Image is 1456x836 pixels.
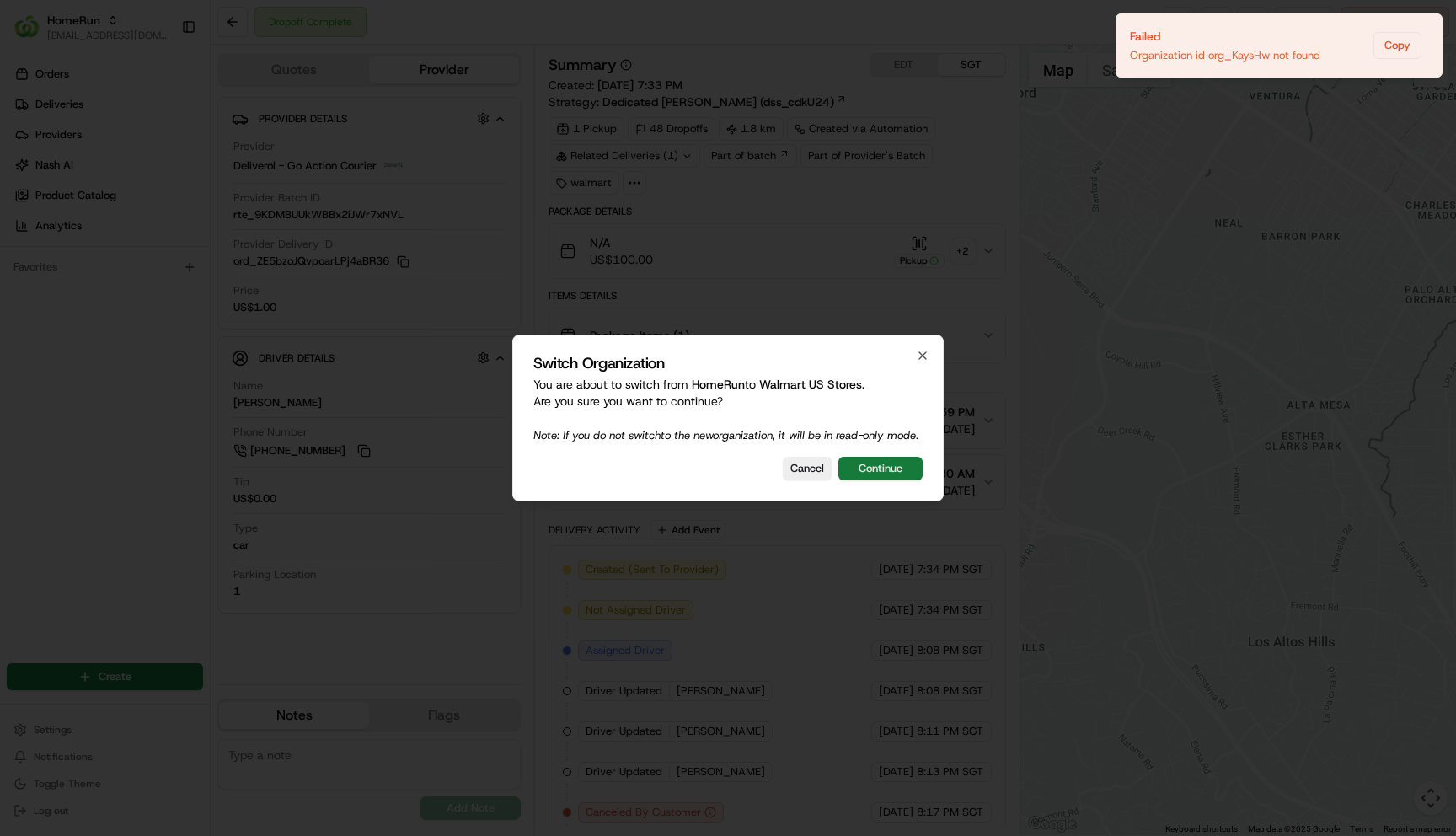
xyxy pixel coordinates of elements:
div: Start new chat [57,161,276,178]
span: HomeRun [692,377,745,392]
h2: Switch Organization [533,356,923,371]
a: 📗Knowledge Base [10,238,136,268]
div: Failed [1130,28,1320,45]
a: Powered byPylon [119,285,204,298]
span: Note: If you do not switch to the new organization, it will be in read-only mode. [533,428,918,442]
a: 💻API Documentation [136,238,277,268]
div: 💻 [142,246,156,260]
button: Cancel [783,457,832,480]
p: You are about to switch from to . Are you sure you want to continue? [533,376,923,443]
span: Knowledge Base [34,244,129,261]
span: Pylon [168,286,204,298]
img: Nash [17,17,51,51]
button: Copy [1373,32,1421,59]
button: Continue [838,457,923,480]
img: 1736555255976-a54dd68f-1ca7-489b-9aae-adbdc363a1c4 [17,161,47,191]
div: 📗 [17,246,30,260]
div: Organization id org_KaysHw not found [1130,48,1320,63]
p: Welcome 👋 [17,67,307,94]
span: Walmart US Stores [759,377,862,392]
div: We're available if you need us! [57,178,213,191]
input: Clear [44,109,278,126]
span: API Documentation [159,244,270,261]
button: Start new chat [286,166,307,186]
